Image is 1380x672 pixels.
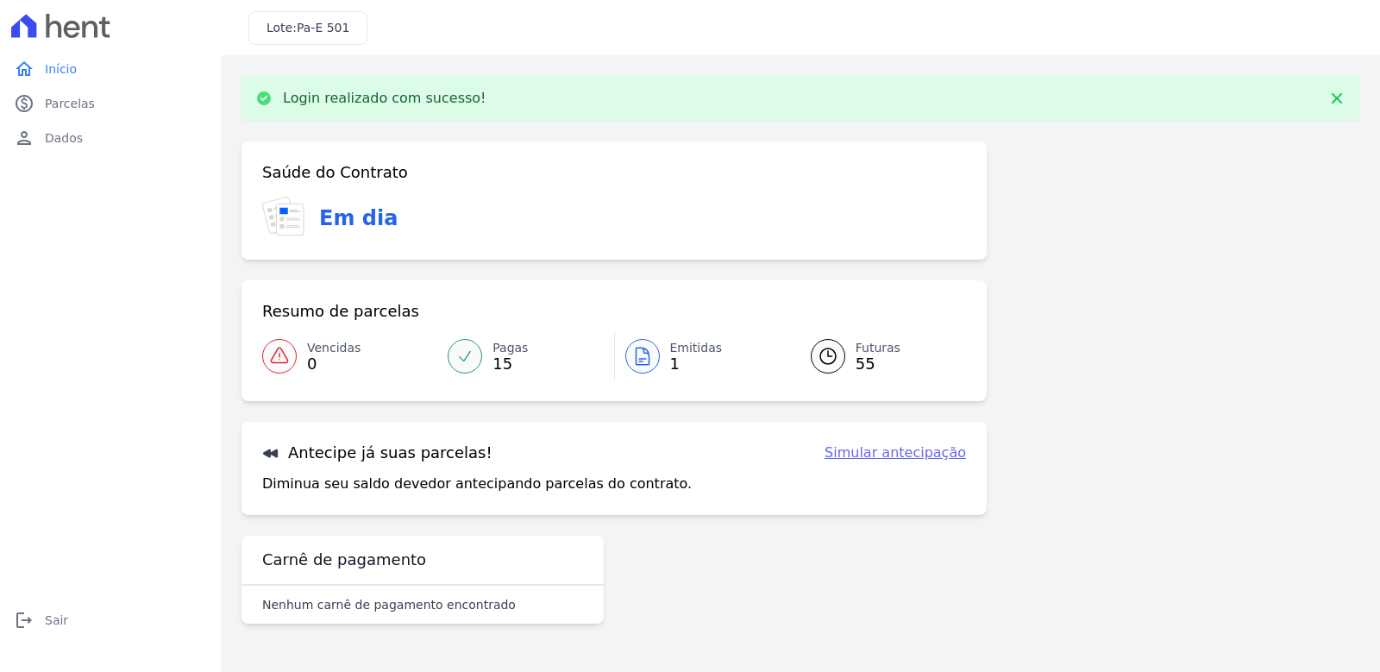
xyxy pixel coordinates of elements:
p: Login realizado com sucesso! [283,90,486,107]
a: personDados [7,121,214,155]
i: paid [14,93,34,114]
p: Nenhum carnê de pagamento encontrado [262,596,516,613]
span: Início [45,60,77,78]
h3: Em dia [319,203,398,234]
a: homeInício [7,52,214,86]
span: 15 [492,357,528,371]
i: person [14,128,34,148]
p: Diminua seu saldo devedor antecipando parcelas do contrato. [262,474,692,494]
i: home [14,59,34,79]
span: 55 [856,357,900,371]
span: Sair [45,612,68,629]
a: logoutSair [7,603,214,637]
i: logout [14,610,34,631]
a: Pagas 15 [437,332,613,380]
h3: Saúde do Contrato [262,162,408,183]
h3: Lote: [267,19,349,37]
span: Pa-E 501 [297,21,349,35]
a: Emitidas 1 [615,332,790,380]
span: Dados [45,129,83,147]
span: Pagas [492,339,528,357]
span: Futuras [856,339,900,357]
span: Parcelas [45,95,95,112]
span: Vencidas [307,339,361,357]
a: Simular antecipação [825,443,966,463]
h3: Carnê de pagamento [262,550,426,570]
span: 1 [670,357,723,371]
a: paidParcelas [7,86,214,121]
a: Vencidas 0 [262,332,437,380]
span: Emitidas [670,339,723,357]
h3: Antecipe já suas parcelas! [262,443,492,463]
h3: Resumo de parcelas [262,301,419,322]
a: Futuras 55 [790,332,966,380]
span: 0 [307,357,361,371]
